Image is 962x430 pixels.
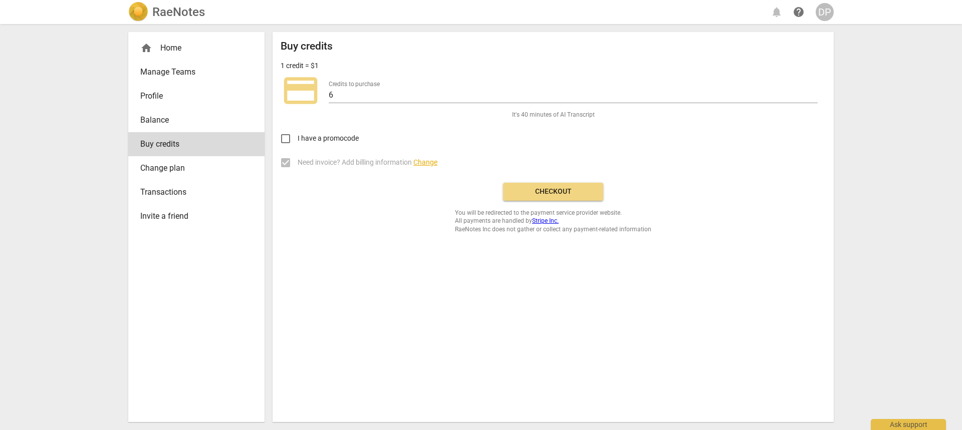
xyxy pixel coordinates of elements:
[128,108,265,132] a: Balance
[298,157,437,168] span: Need invoice? Add billing information
[298,133,359,144] span: I have a promocode
[128,2,205,22] a: LogoRaeNotes
[140,42,152,54] span: home
[128,36,265,60] div: Home
[140,162,245,174] span: Change plan
[140,42,245,54] div: Home
[140,114,245,126] span: Balance
[793,6,805,18] span: help
[128,84,265,108] a: Profile
[140,138,245,150] span: Buy credits
[140,210,245,222] span: Invite a friend
[413,158,437,166] span: Change
[128,204,265,228] a: Invite a friend
[128,180,265,204] a: Transactions
[512,111,595,119] span: It's 40 minutes of AI Transcript
[503,183,603,201] button: Checkout
[140,66,245,78] span: Manage Teams
[532,217,559,224] a: Stripe Inc.
[281,40,333,53] h2: Buy credits
[152,5,205,19] h2: RaeNotes
[790,3,808,21] a: Help
[871,419,946,430] div: Ask support
[140,90,245,102] span: Profile
[329,81,380,87] label: Credits to purchase
[128,132,265,156] a: Buy credits
[128,2,148,22] img: Logo
[455,209,651,234] span: You will be redirected to the payment service provider website. All payments are handled by RaeNo...
[816,3,834,21] button: DP
[511,187,595,197] span: Checkout
[281,61,319,71] p: 1 credit = $1
[128,60,265,84] a: Manage Teams
[140,186,245,198] span: Transactions
[281,71,321,111] span: credit_card
[128,156,265,180] a: Change plan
